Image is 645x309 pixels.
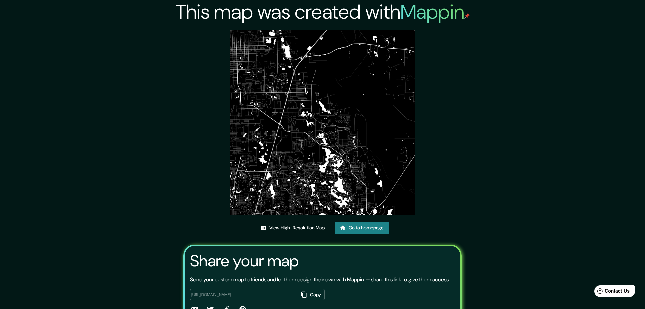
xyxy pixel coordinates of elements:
a: Go to homepage [335,222,389,234]
img: created-map [230,30,415,215]
img: mappin-pin [464,13,470,19]
button: Copy [298,289,325,300]
h3: Share your map [190,252,299,270]
p: Send your custom map to friends and let them design their own with Mappin — share this link to gi... [190,276,450,284]
a: View High-Resolution Map [256,222,330,234]
iframe: Help widget launcher [585,283,638,302]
